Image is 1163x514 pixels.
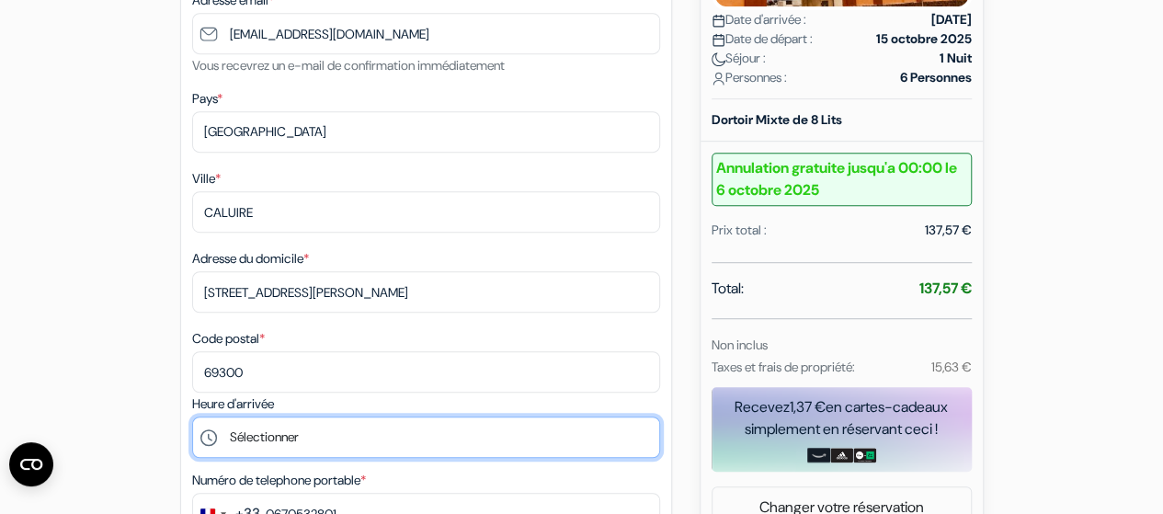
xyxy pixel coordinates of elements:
[712,396,972,440] div: Recevez en cartes-cadeaux simplement en réservant ceci !
[192,394,274,414] label: Heure d'arrivée
[712,29,813,49] span: Date de départ :
[712,68,787,87] span: Personnes :
[876,29,972,49] strong: 15 octobre 2025
[192,57,505,74] small: Vous recevrez un e-mail de confirmation immédiatement
[192,249,309,268] label: Adresse du domicile
[940,49,972,68] strong: 1 Nuit
[790,397,826,417] span: 1,37 €
[712,49,766,68] span: Séjour :
[712,111,842,128] b: Dortoir Mixte de 8 Lits
[712,337,768,353] small: Non inclus
[712,14,725,28] img: calendar.svg
[9,442,53,486] button: Ouvrir le widget CMP
[712,10,806,29] span: Date d'arrivée :
[192,89,222,109] label: Pays
[807,448,830,463] img: amazon-card-no-text.png
[830,448,853,463] img: adidas-card.png
[853,448,876,463] img: uber-uber-eats-card.png
[712,72,725,86] img: user_icon.svg
[712,52,725,66] img: moon.svg
[919,279,972,298] strong: 137,57 €
[712,221,767,240] div: Prix total :
[192,329,265,348] label: Code postal
[192,13,660,54] input: Entrer adresse e-mail
[930,359,971,375] small: 15,63 €
[712,359,855,375] small: Taxes et frais de propriété:
[925,221,972,240] div: 137,57 €
[192,471,366,490] label: Numéro de telephone portable
[192,169,221,188] label: Ville
[900,68,972,87] strong: 6 Personnes
[712,33,725,47] img: calendar.svg
[931,10,972,29] strong: [DATE]
[712,153,972,206] b: Annulation gratuite jusqu'a 00:00 le 6 octobre 2025
[712,278,744,300] span: Total:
